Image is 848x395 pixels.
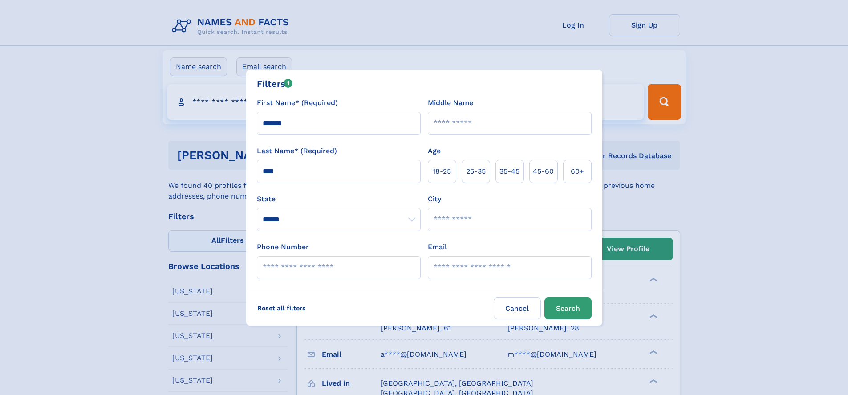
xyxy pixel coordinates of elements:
[433,166,451,177] span: 18‑25
[499,166,519,177] span: 35‑45
[533,166,554,177] span: 45‑60
[257,194,421,204] label: State
[257,98,338,108] label: First Name* (Required)
[428,98,473,108] label: Middle Name
[252,297,312,319] label: Reset all filters
[257,77,293,90] div: Filters
[571,166,584,177] span: 60+
[257,242,309,252] label: Phone Number
[257,146,337,156] label: Last Name* (Required)
[428,194,441,204] label: City
[428,242,447,252] label: Email
[494,297,541,319] label: Cancel
[544,297,592,319] button: Search
[466,166,486,177] span: 25‑35
[428,146,441,156] label: Age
